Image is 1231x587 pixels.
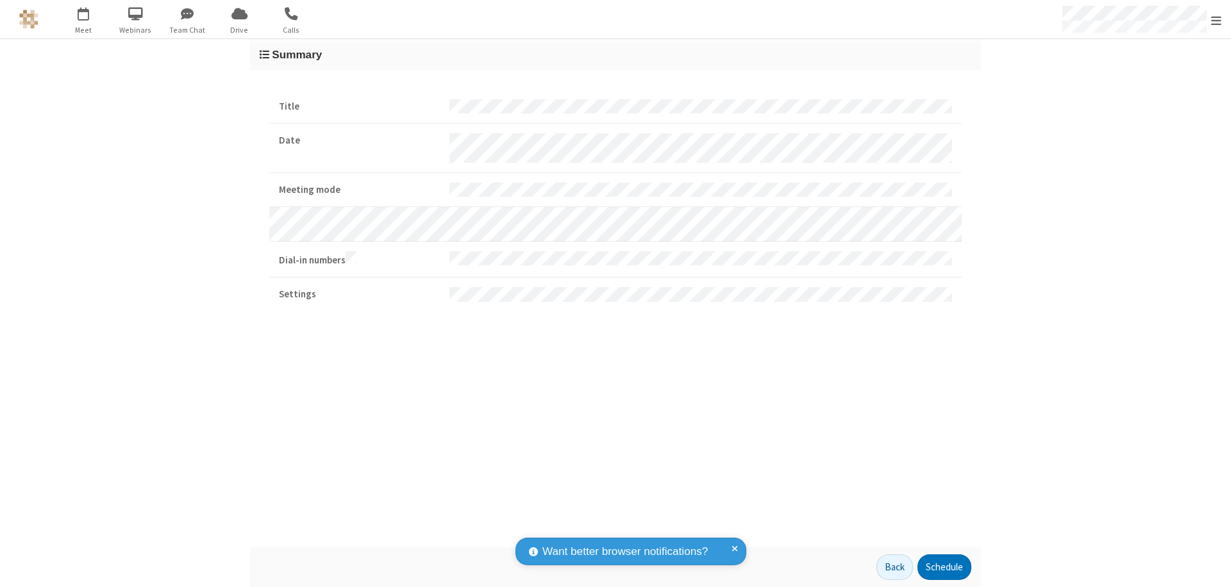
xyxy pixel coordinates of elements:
strong: Title [279,99,440,114]
span: Calls [267,24,315,36]
strong: Meeting mode [279,183,440,197]
img: QA Selenium DO NOT DELETE OR CHANGE [19,10,38,29]
strong: Settings [279,287,440,302]
iframe: Chat [1199,554,1221,578]
span: Drive [215,24,264,36]
button: Back [876,554,913,580]
strong: Date [279,133,440,148]
span: Team Chat [163,24,212,36]
span: Meet [60,24,108,36]
strong: Dial-in numbers [279,251,440,268]
span: Want better browser notifications? [542,543,708,560]
span: Webinars [112,24,160,36]
button: Schedule [917,554,971,580]
span: Summary [272,48,322,61]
